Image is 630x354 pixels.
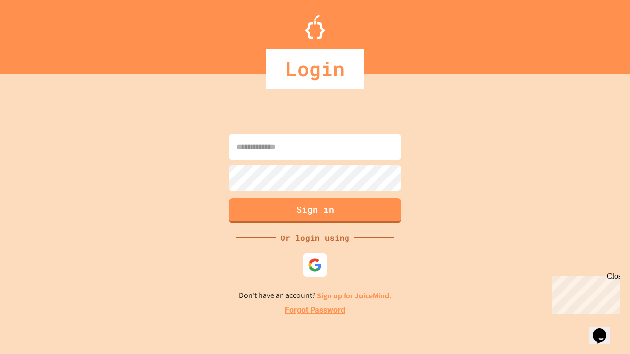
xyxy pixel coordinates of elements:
p: Don't have an account? [239,290,392,302]
a: Forgot Password [285,304,345,316]
img: Logo.svg [305,15,325,39]
a: Sign up for JuiceMind. [317,291,392,301]
div: Or login using [276,232,354,244]
iframe: chat widget [548,272,620,314]
iframe: chat widget [589,315,620,344]
div: Login [266,49,364,88]
img: google-icon.svg [308,258,322,272]
button: Sign in [229,198,401,223]
div: Chat with us now!Close [4,4,68,62]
